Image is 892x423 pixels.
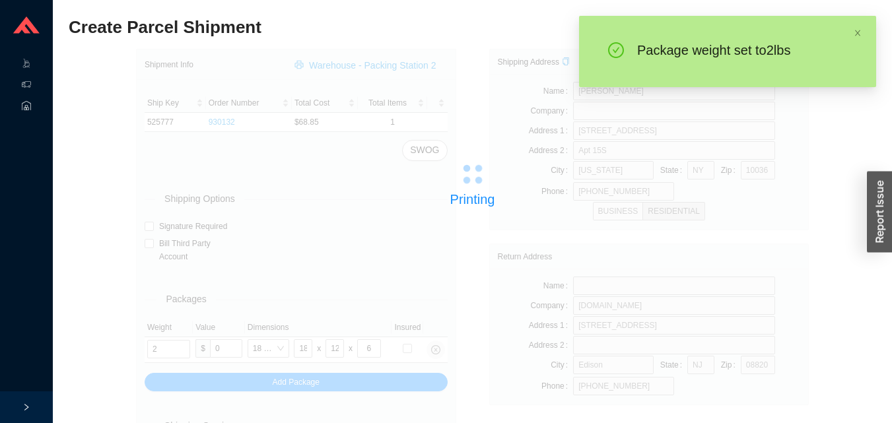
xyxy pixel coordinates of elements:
[136,181,809,211] div: Printing
[637,42,834,58] div: Package weight set to 2 lb s
[854,29,862,37] span: close
[608,42,624,61] span: check-circle
[69,16,674,39] h2: Create Parcel Shipment
[22,403,30,411] span: right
